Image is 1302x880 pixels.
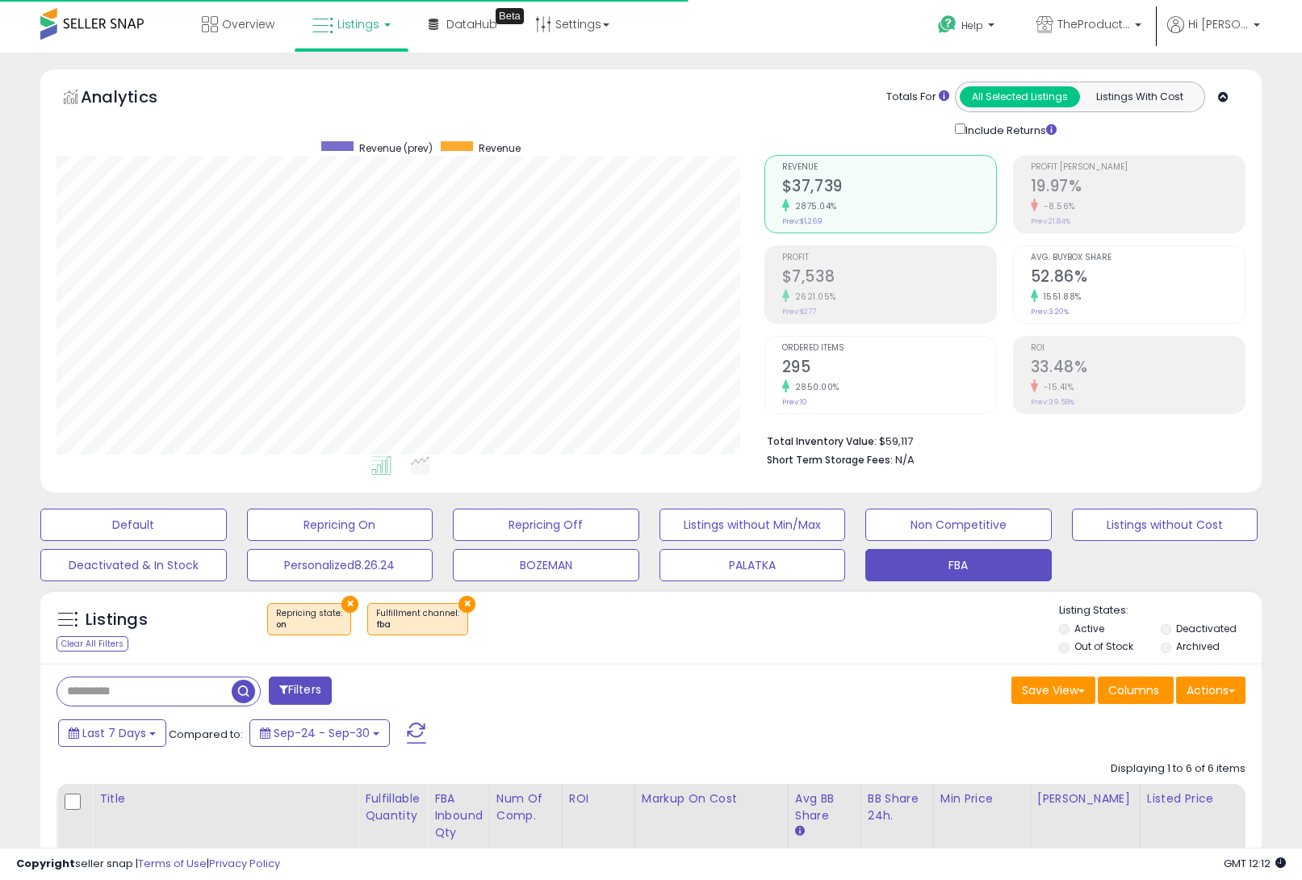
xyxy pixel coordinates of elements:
button: Non Competitive [865,509,1052,541]
button: Deactivated & In Stock [40,549,227,581]
span: Compared to: [169,727,243,742]
button: Listings With Cost [1079,86,1199,107]
th: The percentage added to the cost of goods (COGS) that forms the calculator for Min & Max prices. [634,784,788,865]
h5: Analytics [81,86,189,112]
button: × [341,596,358,613]
span: Listings [337,16,379,32]
span: Repricing state : [276,607,342,631]
button: Save View [1011,677,1095,704]
button: Columns [1098,677,1174,704]
span: ROI [1031,344,1245,353]
label: Archived [1176,639,1220,653]
span: Revenue [479,141,521,155]
i: Get Help [937,15,957,35]
div: seller snap | | [16,857,280,872]
div: [PERSON_NAME] [1037,790,1133,807]
small: 2875.04% [789,200,837,212]
small: Prev: $277 [782,307,816,316]
div: FBA inbound Qty [434,790,483,841]
button: × [458,596,475,613]
span: Profit [782,254,996,262]
div: Displaying 1 to 6 of 6 items [1111,761,1245,777]
p: Listing States: [1059,603,1262,618]
span: Sep-24 - Sep-30 [274,725,370,741]
label: Active [1074,622,1104,635]
small: -8.56% [1038,200,1075,212]
button: Filters [269,677,332,705]
button: FBA [865,549,1052,581]
span: Help [961,19,983,32]
a: Hi [PERSON_NAME] [1167,16,1260,52]
button: Actions [1176,677,1245,704]
div: Min Price [940,790,1024,807]
span: Revenue (prev) [359,141,433,155]
h2: 52.86% [1031,267,1245,289]
h2: $7,538 [782,267,996,289]
button: Sep-24 - Sep-30 [249,719,390,747]
button: Listings without Min/Max [659,509,846,541]
div: on [276,619,342,631]
span: N/A [895,452,915,467]
h2: $37,739 [782,177,996,199]
div: BB Share 24h. [868,790,927,824]
li: $59,117 [767,430,1233,450]
span: Profit [PERSON_NAME] [1031,163,1245,172]
button: Personalized8.26.24 [247,549,433,581]
div: Title [99,790,351,807]
button: Repricing Off [453,509,639,541]
div: ROI [569,790,628,807]
div: Clear All Filters [57,636,128,652]
span: Columns [1108,682,1159,698]
a: Privacy Policy [209,856,280,871]
small: 1551.88% [1038,291,1082,303]
span: Revenue [782,163,996,172]
div: Markup on Cost [642,790,781,807]
h2: 295 [782,358,996,379]
h5: Listings [86,609,148,631]
small: Prev: 39.58% [1031,397,1074,407]
div: Listed Price [1147,790,1287,807]
button: Default [40,509,227,541]
small: Avg BB Share. [795,824,805,839]
span: Hi [PERSON_NAME] [1188,16,1249,32]
span: TheProductHaven [1057,16,1130,32]
a: Terms of Use [138,856,207,871]
span: DataHub [446,16,497,32]
span: 2025-10-9 12:12 GMT [1224,856,1286,871]
div: Include Returns [943,120,1076,139]
button: All Selected Listings [960,86,1080,107]
button: Listings without Cost [1072,509,1258,541]
strong: Copyright [16,856,75,871]
small: Prev: $1,269 [782,216,823,226]
label: Out of Stock [1074,639,1133,653]
div: fba [376,619,459,631]
b: Short Term Storage Fees: [767,453,893,467]
span: Avg. Buybox Share [1031,254,1245,262]
span: Ordered Items [782,344,996,353]
small: 2850.00% [789,381,839,393]
button: Last 7 Days [58,719,166,747]
div: Num of Comp. [496,790,555,824]
label: Deactivated [1176,622,1237,635]
h2: 33.48% [1031,358,1245,379]
button: PALATKA [659,549,846,581]
div: Totals For [886,90,949,105]
small: Prev: 3.20% [1031,307,1069,316]
div: Tooltip anchor [496,8,524,24]
b: Total Inventory Value: [767,434,877,448]
button: BOZEMAN [453,549,639,581]
small: Prev: 10 [782,397,807,407]
a: Help [925,2,1011,52]
small: 2621.05% [789,291,836,303]
small: Prev: 21.84% [1031,216,1070,226]
small: -15.41% [1038,381,1074,393]
div: Fulfillable Quantity [365,790,421,824]
div: Avg BB Share [795,790,854,824]
h2: 19.97% [1031,177,1245,199]
span: Last 7 Days [82,725,146,741]
button: Repricing On [247,509,433,541]
span: Overview [222,16,274,32]
span: Fulfillment channel : [376,607,459,631]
